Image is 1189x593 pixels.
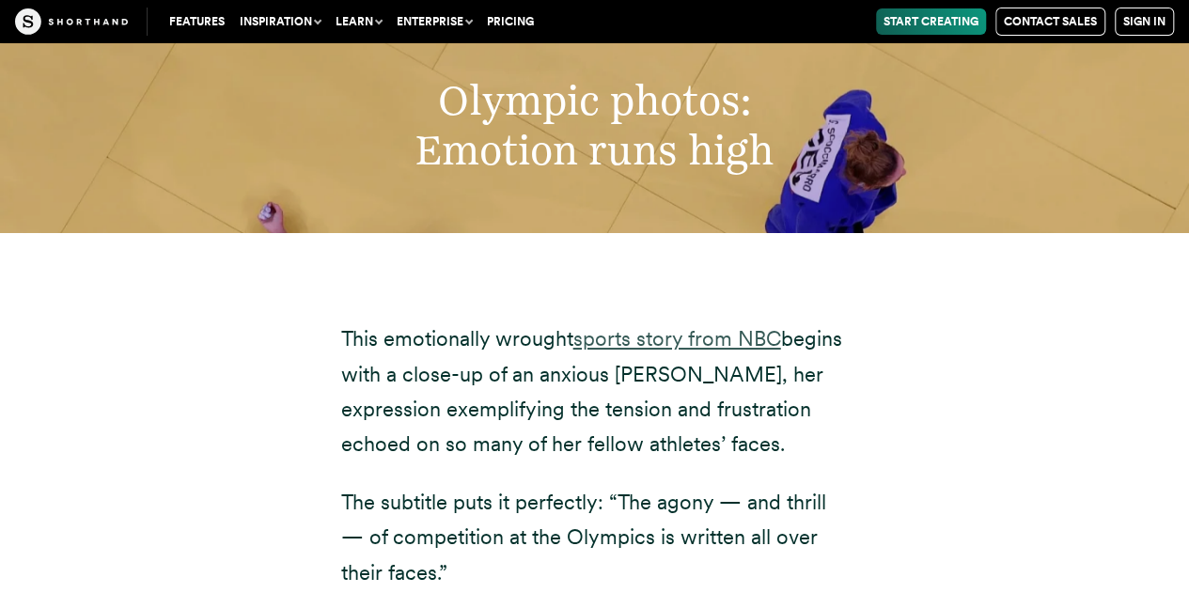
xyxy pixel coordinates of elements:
[328,8,389,35] button: Learn
[995,8,1105,36] a: Contact Sales
[876,8,986,35] a: Start Creating
[341,485,849,590] p: The subtitle puts it perfectly: “The agony — and thrill — of competition at the Olympics is writt...
[389,8,479,35] button: Enterprise
[162,8,232,35] a: Features
[479,8,541,35] a: Pricing
[341,321,849,462] p: This emotionally wrought begins with a close-up of an anxious [PERSON_NAME], her expression exemp...
[232,8,328,35] button: Inspiration
[15,8,128,35] img: The Craft
[1115,8,1174,36] a: Sign in
[109,76,1080,176] h2: Olympic photos: Emotion runs high
[573,326,781,351] a: sports story from NBC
